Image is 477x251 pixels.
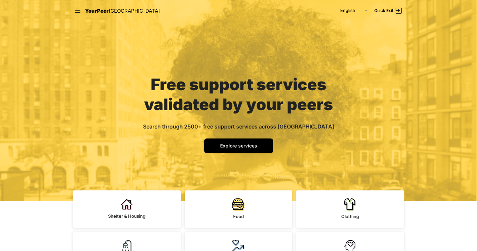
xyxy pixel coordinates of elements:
a: Quick Exit [374,7,403,15]
a: Shelter & Housing [73,190,181,228]
span: Search through 2500+ free support services across [GEOGRAPHIC_DATA] [143,123,334,130]
span: Food [233,214,244,219]
span: YourPeer [85,8,109,14]
a: Food [185,190,293,228]
span: Explore services [220,143,257,148]
span: Clothing [341,214,359,219]
a: Clothing [296,190,404,228]
span: [GEOGRAPHIC_DATA] [109,8,160,14]
a: YourPeer[GEOGRAPHIC_DATA] [85,7,160,15]
a: Explore services [204,138,273,153]
span: Shelter & Housing [108,213,145,219]
span: Quick Exit [374,8,393,13]
span: Free support services validated by your peers [144,75,333,114]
